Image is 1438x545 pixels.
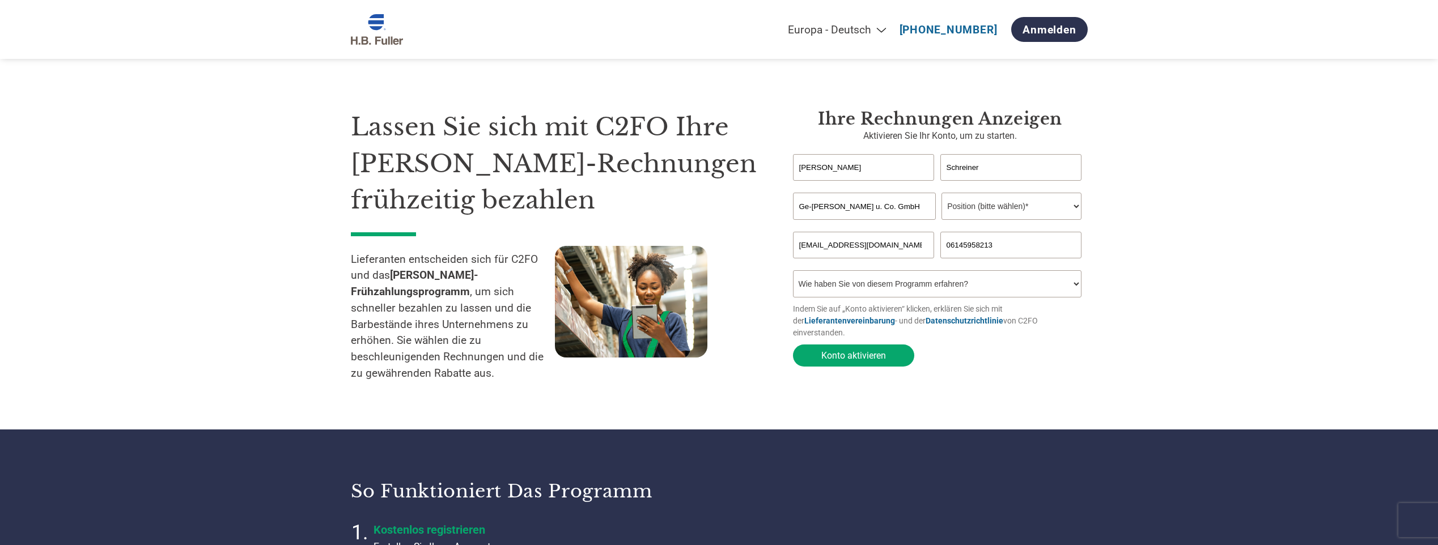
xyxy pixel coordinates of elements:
div: Invalid company name or company name is too long [793,221,1082,227]
input: Invalid Email format [793,232,935,258]
div: Inavlid Phone Number [940,259,1082,266]
p: Indem Sie auf „Konto aktivieren“ klicken, erklären Sie sich mit der - und der von C2FO einverstan... [793,303,1088,339]
h3: So funktioniert das Programm [351,480,705,503]
div: Invalid first name or first name is too long [793,182,935,188]
button: Konto aktivieren [793,344,914,367]
input: Nachname* [940,154,1082,181]
input: Vorname* [793,154,935,181]
div: Invalid last name or last name is too long [940,182,1082,188]
input: Telefon* [940,232,1082,258]
select: Title/Role [941,193,1081,220]
p: Aktivieren Sie Ihr Konto, um zu starten. [793,129,1088,143]
div: Inavlid Email Address [793,259,935,266]
img: H.B. Fuller [351,14,403,45]
strong: [PERSON_NAME]-Frühzahlungsprogramm [351,269,478,298]
h3: Ihre Rechnungen anzeigen [793,109,1088,129]
a: Anmelden [1011,17,1087,42]
img: supply chain worker [555,246,707,357]
a: Datenschutzrichtlinie [926,316,1003,325]
a: Lieferantenvereinbarung [804,316,895,325]
a: [PHONE_NUMBER] [900,23,998,36]
h4: Kostenlos registrieren [374,523,657,537]
p: Lieferanten entscheiden sich für C2FO und das , um sich schneller bezahlen zu lassen und die Barb... [351,252,555,382]
h1: Lassen Sie sich mit C2FO Ihre [PERSON_NAME]-Rechnungen frühzeitig bezahlen [351,109,759,219]
input: Unternehmen* [793,193,936,220]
